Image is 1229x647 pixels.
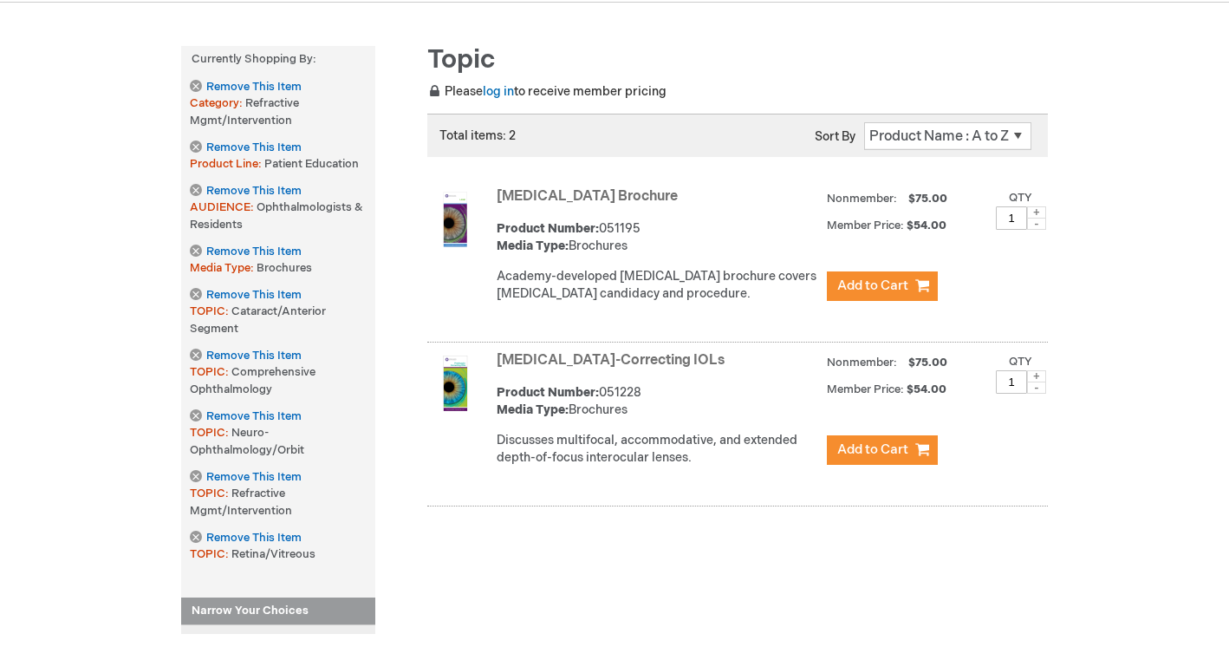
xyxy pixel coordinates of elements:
[497,220,818,255] div: 051195 Brochures
[190,245,301,259] a: Remove This Item
[190,365,231,379] span: TOPIC
[190,304,231,318] span: TOPIC
[264,157,359,171] span: Patient Education
[190,96,245,110] span: Category
[190,426,231,440] span: TOPIC
[190,547,231,561] span: TOPIC
[1009,191,1032,205] label: Qty
[206,530,302,546] span: Remove This Item
[906,356,950,369] span: $75.00
[190,487,292,518] span: Refractive Mgmt/Intervention
[206,287,302,304] span: Remove This Item
[190,426,304,457] span: Neuro-Ophthalmology/Orbit
[190,409,301,424] a: Remove This Item
[483,84,514,99] a: log in
[190,470,301,485] a: Remove This Item
[1009,355,1032,369] label: Qty
[206,140,302,156] span: Remove This Item
[497,385,599,400] strong: Product Number:
[190,487,231,500] span: TOPIC
[827,219,904,232] strong: Member Price:
[190,184,301,199] a: Remove This Item
[827,382,904,396] strong: Member Price:
[206,348,302,364] span: Remove This Item
[907,219,949,232] span: $54.00
[181,46,375,73] strong: Currently Shopping by:
[906,192,950,206] span: $75.00
[190,141,301,155] a: Remove This Item
[837,441,908,458] span: Add to Cart
[439,128,516,143] span: Total items: 2
[827,188,897,210] strong: Nonmember:
[206,183,302,199] span: Remove This Item
[190,304,326,336] span: Cataract/Anterior Segment
[190,531,301,546] a: Remove This Item
[497,402,569,417] strong: Media Type:
[837,278,908,294] span: Add to Cart
[827,271,938,301] button: Add to Cart
[181,598,375,625] strong: Narrow Your Choices
[190,365,315,396] span: Comprehensive Ophthalmology
[206,469,302,486] span: Remove This Item
[190,200,363,232] span: Ophthalmologists & Residents
[815,129,855,144] label: Sort By
[497,268,818,303] div: Academy-developed [MEDICAL_DATA] brochure covers [MEDICAL_DATA] candidacy and procedure.
[427,84,667,99] span: Please to receive member pricing
[907,382,949,396] span: $54.00
[996,206,1027,230] input: Qty
[231,547,315,561] span: Retina/Vitreous
[190,157,264,171] span: Product Line
[497,432,818,467] div: Discusses multifocal, accommodative, and extended depth-of-focus interocular lenses.
[497,188,678,205] a: [MEDICAL_DATA] Brochure
[190,288,301,303] a: Remove This Item
[827,352,897,374] strong: Nonmember:
[497,239,569,253] strong: Media Type:
[206,79,302,95] span: Remove This Item
[427,44,495,75] span: Topic
[190,200,257,214] span: AUDIENCE
[497,352,725,369] a: [MEDICAL_DATA]-Correcting IOLs
[206,408,302,425] span: Remove This Item
[190,349,301,363] a: Remove This Item
[427,356,483,411] img: Presbyopia-Correcting IOLs
[497,384,818,419] div: 051228 Brochures
[427,192,483,247] img: LASIK Brochure
[827,435,938,465] button: Add to Cart
[497,221,599,236] strong: Product Number:
[257,261,312,275] span: Brochures
[996,370,1027,394] input: Qty
[190,80,301,95] a: Remove This Item
[206,244,302,260] span: Remove This Item
[190,261,257,275] span: Media Type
